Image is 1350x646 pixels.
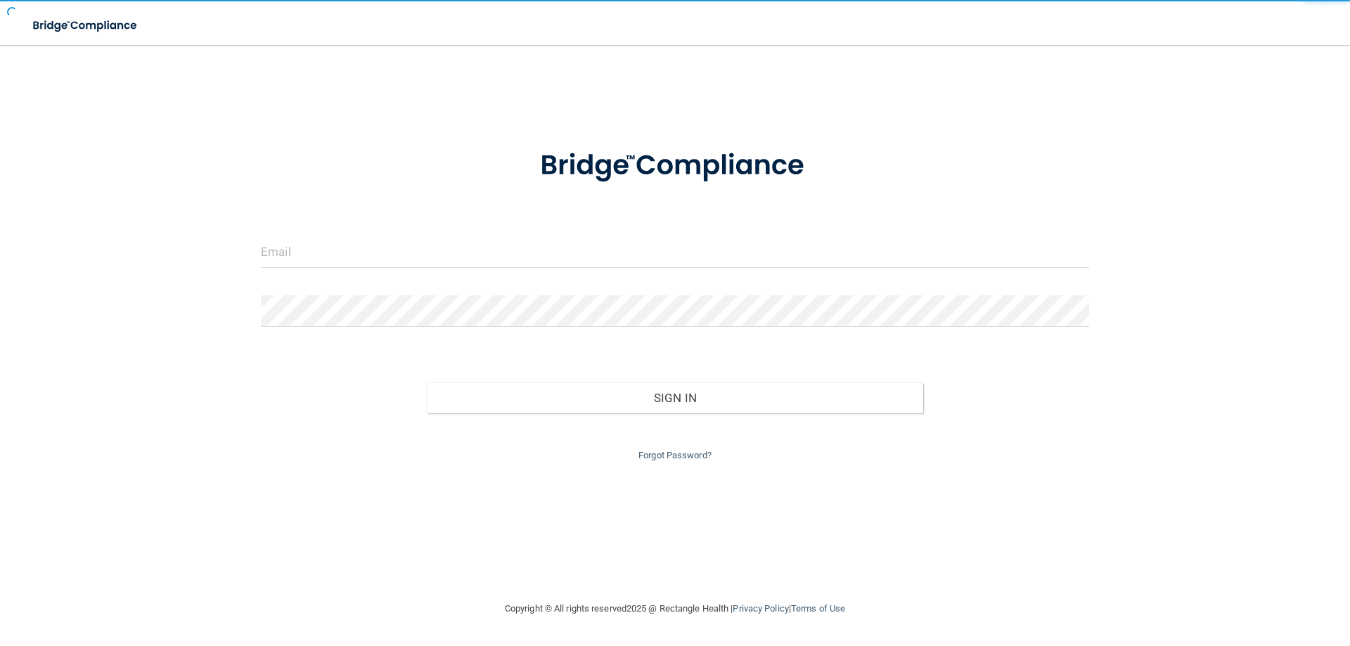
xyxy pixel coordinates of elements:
div: Copyright © All rights reserved 2025 @ Rectangle Health | | [418,586,932,631]
img: bridge_compliance_login_screen.278c3ca4.svg [21,11,150,40]
a: Forgot Password? [638,450,712,460]
a: Privacy Policy [733,603,788,614]
button: Sign In [427,382,924,413]
img: bridge_compliance_login_screen.278c3ca4.svg [511,129,839,202]
input: Email [261,236,1089,268]
a: Terms of Use [791,603,845,614]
